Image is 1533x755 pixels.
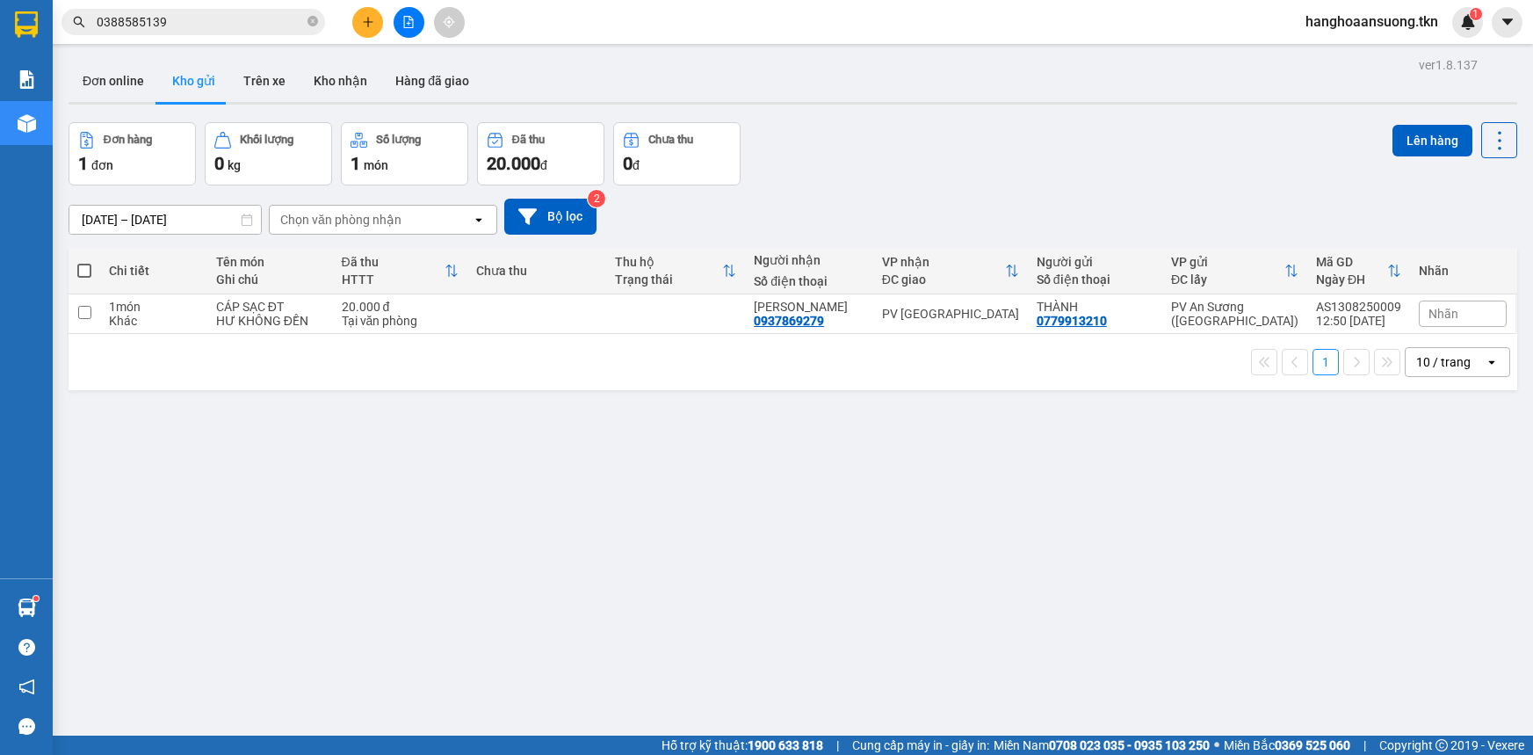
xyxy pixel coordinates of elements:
[1492,7,1522,38] button: caret-down
[633,158,640,172] span: đ
[307,14,318,31] span: close-circle
[352,7,383,38] button: plus
[280,211,401,229] div: Chọn văn phòng nhận
[109,264,199,278] div: Chi tiết
[1171,255,1284,269] div: VP gửi
[216,255,324,269] div: Tên món
[1428,307,1458,321] span: Nhãn
[852,736,989,755] span: Cung cấp máy in - giấy in:
[873,248,1028,294] th: Toggle SortBy
[73,16,85,28] span: search
[1224,736,1350,755] span: Miền Bắc
[1171,272,1284,287] div: ĐC lấy
[754,274,864,288] div: Số điện thoại
[504,199,597,235] button: Bộ lọc
[364,158,388,172] span: món
[615,255,722,269] div: Thu hộ
[341,122,468,185] button: Số lượng1món
[228,158,241,172] span: kg
[606,248,745,294] th: Toggle SortBy
[109,314,199,328] div: Khác
[342,314,459,328] div: Tại văn phòng
[754,253,864,267] div: Người nhận
[300,60,381,102] button: Kho nhận
[342,300,459,314] div: 20.000 đ
[158,60,229,102] button: Kho gửi
[18,599,36,617] img: warehouse-icon
[1037,300,1153,314] div: THÀNH
[104,134,152,146] div: Đơn hàng
[18,718,35,735] span: message
[443,16,455,28] span: aim
[623,153,633,174] span: 0
[487,153,540,174] span: 20.000
[229,60,300,102] button: Trên xe
[1316,300,1401,314] div: AS1308250009
[216,300,324,314] div: CÁP SẠC ĐT
[205,122,332,185] button: Khối lượng0kg
[477,122,604,185] button: Đã thu20.000đ
[1316,314,1401,328] div: 12:50 [DATE]
[882,307,1019,321] div: PV [GEOGRAPHIC_DATA]
[615,272,722,287] div: Trạng thái
[1316,272,1387,287] div: Ngày ĐH
[1416,353,1471,371] div: 10 / trang
[402,16,415,28] span: file-add
[18,70,36,89] img: solution-icon
[1363,736,1366,755] span: |
[1392,125,1472,156] button: Lên hàng
[69,60,158,102] button: Đơn online
[342,272,445,287] div: HTTT
[1049,738,1210,752] strong: 0708 023 035 - 0935 103 250
[540,158,547,172] span: đ
[748,738,823,752] strong: 1900 633 818
[216,314,324,328] div: HƯ KHÔNG ĐỀN
[307,16,318,26] span: close-circle
[648,134,693,146] div: Chưa thu
[351,153,360,174] span: 1
[1291,11,1452,33] span: hanghoaansuong.tkn
[1472,8,1479,20] span: 1
[18,679,35,695] span: notification
[342,255,445,269] div: Đã thu
[1500,14,1515,30] span: caret-down
[434,7,465,38] button: aim
[78,153,88,174] span: 1
[1419,55,1478,75] div: ver 1.8.137
[588,190,605,207] sup: 2
[240,134,293,146] div: Khối lượng
[613,122,741,185] button: Chưa thu0đ
[994,736,1210,755] span: Miền Nam
[1316,255,1387,269] div: Mã GD
[476,264,597,278] div: Chưa thu
[1275,738,1350,752] strong: 0369 525 060
[33,596,39,601] sup: 1
[1312,349,1339,375] button: 1
[1470,8,1482,20] sup: 1
[69,122,196,185] button: Đơn hàng1đơn
[1435,739,1448,751] span: copyright
[1214,742,1219,749] span: ⚪️
[836,736,839,755] span: |
[214,153,224,174] span: 0
[1162,248,1307,294] th: Toggle SortBy
[1037,272,1153,287] div: Số điện thoại
[216,272,324,287] div: Ghi chú
[754,300,864,314] div: TẤN PHÁT
[472,213,486,227] svg: open
[1460,14,1476,30] img: icon-new-feature
[662,736,823,755] span: Hỗ trợ kỹ thuật:
[97,12,304,32] input: Tìm tên, số ĐT hoặc mã đơn
[1037,255,1153,269] div: Người gửi
[394,7,424,38] button: file-add
[362,16,374,28] span: plus
[376,134,421,146] div: Số lượng
[91,158,113,172] span: đơn
[512,134,545,146] div: Đã thu
[381,60,483,102] button: Hàng đã giao
[882,255,1005,269] div: VP nhận
[754,314,824,328] div: 0937869279
[1307,248,1410,294] th: Toggle SortBy
[69,206,261,234] input: Select a date range.
[1419,264,1507,278] div: Nhãn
